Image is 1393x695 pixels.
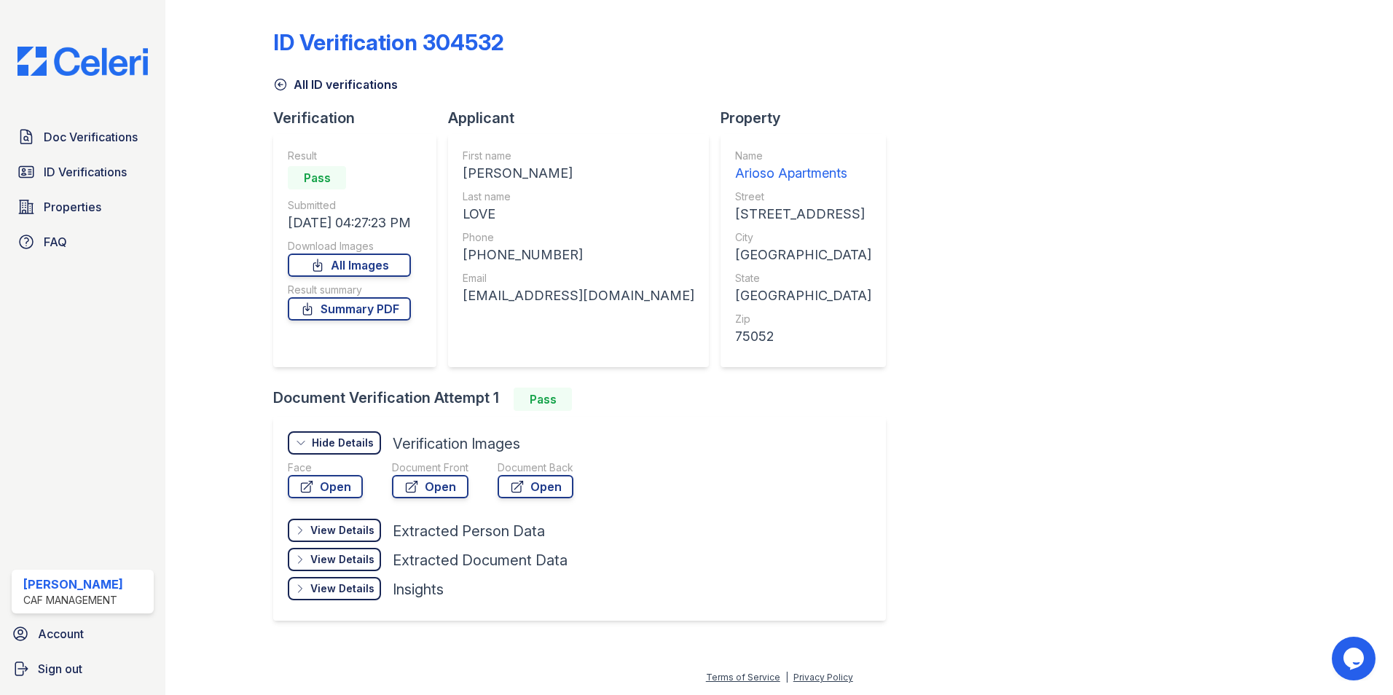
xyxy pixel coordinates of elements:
[288,166,346,189] div: Pass
[498,460,573,475] div: Document Back
[44,163,127,181] span: ID Verifications
[273,388,898,411] div: Document Verification Attempt 1
[288,475,363,498] a: Open
[721,108,898,128] div: Property
[288,239,411,254] div: Download Images
[392,460,468,475] div: Document Front
[735,245,871,265] div: [GEOGRAPHIC_DATA]
[448,108,721,128] div: Applicant
[498,475,573,498] a: Open
[288,213,411,233] div: [DATE] 04:27:23 PM
[735,189,871,204] div: Street
[793,672,853,683] a: Privacy Policy
[23,576,123,593] div: [PERSON_NAME]
[6,654,160,683] a: Sign out
[735,149,871,184] a: Name Arioso Apartments
[735,271,871,286] div: State
[463,245,694,265] div: [PHONE_NUMBER]
[735,326,871,347] div: 75052
[310,581,374,596] div: View Details
[735,149,871,163] div: Name
[12,192,154,221] a: Properties
[463,230,694,245] div: Phone
[463,189,694,204] div: Last name
[463,149,694,163] div: First name
[6,619,160,648] a: Account
[12,122,154,152] a: Doc Verifications
[463,286,694,306] div: [EMAIL_ADDRESS][DOMAIN_NAME]
[1332,637,1378,680] iframe: chat widget
[706,672,780,683] a: Terms of Service
[735,163,871,184] div: Arioso Apartments
[44,198,101,216] span: Properties
[288,254,411,277] a: All Images
[735,230,871,245] div: City
[38,625,84,643] span: Account
[288,460,363,475] div: Face
[23,593,123,608] div: CAF Management
[393,433,520,454] div: Verification Images
[288,198,411,213] div: Submitted
[44,233,67,251] span: FAQ
[463,163,694,184] div: [PERSON_NAME]
[273,29,504,55] div: ID Verification 304532
[288,283,411,297] div: Result summary
[44,128,138,146] span: Doc Verifications
[393,521,545,541] div: Extracted Person Data
[288,297,411,321] a: Summary PDF
[463,204,694,224] div: LOVE
[514,388,572,411] div: Pass
[393,579,444,600] div: Insights
[273,108,448,128] div: Verification
[735,204,871,224] div: [STREET_ADDRESS]
[735,312,871,326] div: Zip
[392,475,468,498] a: Open
[785,672,788,683] div: |
[393,550,568,570] div: Extracted Document Data
[310,552,374,567] div: View Details
[38,660,82,678] span: Sign out
[312,436,374,450] div: Hide Details
[310,523,374,538] div: View Details
[12,227,154,256] a: FAQ
[273,76,398,93] a: All ID verifications
[288,149,411,163] div: Result
[735,286,871,306] div: [GEOGRAPHIC_DATA]
[6,47,160,76] img: CE_Logo_Blue-a8612792a0a2168367f1c8372b55b34899dd931a85d93a1a3d3e32e68fde9ad4.png
[463,271,694,286] div: Email
[12,157,154,186] a: ID Verifications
